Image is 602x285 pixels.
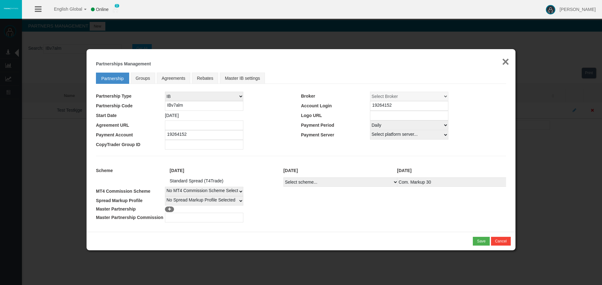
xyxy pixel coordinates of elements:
[96,196,165,206] td: Spread Markup Profile
[157,73,190,84] a: Agreements
[46,7,82,12] span: English Global
[170,178,223,183] span: Standard Spread (T4Trade)
[96,120,165,130] td: Agreement URL
[136,76,150,81] span: Groups
[546,5,555,14] img: user-image
[192,73,218,84] a: Rebates
[502,55,509,68] button: ×
[301,120,370,130] td: Payment Period
[301,101,370,111] td: Account Login
[96,206,165,213] td: Master Partnership
[96,213,165,222] td: Master Partnership Commission
[96,73,129,84] a: Partnership
[96,92,165,101] td: Partnership Type
[96,187,165,196] td: MT4 Commission Scheme
[220,73,265,84] a: Master IB settings
[279,167,393,174] div: [DATE]
[96,164,165,177] td: Scheme
[301,111,370,120] td: Logo URL
[560,7,596,12] span: [PERSON_NAME]
[477,238,485,244] div: Save
[491,237,511,246] button: Cancel
[3,7,19,10] img: logo.svg
[131,73,155,84] a: Groups
[96,140,165,150] td: CopyTrader Group ID
[96,7,108,12] span: Online
[301,130,370,140] td: Payment Server
[165,113,179,118] span: [DATE]
[96,130,165,140] td: Payment Account
[96,101,165,111] td: Partnership Code
[165,167,279,174] div: [DATE]
[114,4,119,8] span: 0
[96,61,151,66] b: Partnerships Management
[473,237,489,246] button: Save
[392,167,506,174] div: [DATE]
[301,92,370,101] td: Broker
[113,7,118,13] img: user_small.png
[96,111,165,120] td: Start Date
